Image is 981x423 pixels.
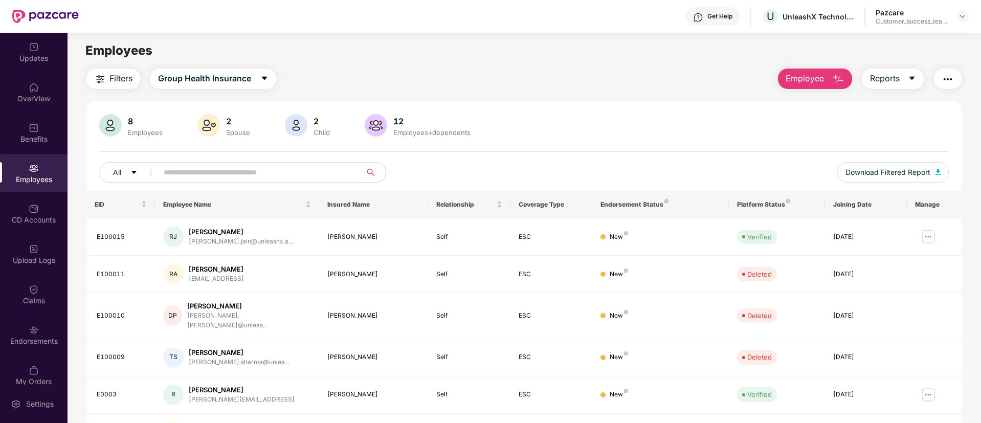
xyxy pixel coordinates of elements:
[519,311,584,321] div: ESC
[391,128,473,137] div: Employees+dependents
[510,191,592,218] th: Coverage Type
[908,74,916,83] span: caret-down
[150,69,276,89] button: Group Health Insurancecaret-down
[832,73,844,85] img: svg+xml;base64,PHN2ZyB4bWxucz0iaHR0cDovL3d3dy53My5vcmcvMjAwMC9zdmciIHhtbG5zOnhsaW5rPSJodHRwOi8vd3...
[187,301,310,311] div: [PERSON_NAME]
[361,162,386,183] button: search
[86,191,155,218] th: EID
[155,191,319,218] th: Employee Name
[942,73,954,85] img: svg+xml;base64,PHN2ZyB4bWxucz0iaHR0cDovL3d3dy53My5vcmcvMjAwMC9zdmciIHdpZHRoPSIyNCIgaGVpZ2h0PSIyNC...
[920,229,937,245] img: manageButton
[95,201,139,209] span: EID
[97,352,147,362] div: E100009
[327,270,420,279] div: [PERSON_NAME]
[624,351,628,355] img: svg+xml;base64,PHN2ZyB4bWxucz0iaHR0cDovL3d3dy53My5vcmcvMjAwMC9zdmciIHdpZHRoPSI4IiBoZWlnaHQ9IjgiIH...
[189,264,244,274] div: [PERSON_NAME]
[224,128,252,137] div: Spouse
[833,270,899,279] div: [DATE]
[747,232,772,242] div: Verified
[189,385,295,395] div: [PERSON_NAME]
[163,264,184,284] div: RA
[158,72,251,85] span: Group Health Insurance
[29,42,39,52] img: svg+xml;base64,PHN2ZyBpZD0iVXBkYXRlZCIgeG1sbnM9Imh0dHA6Ly93d3cudzMub3JnLzIwMDAvc3ZnIiB3aWR0aD0iMj...
[837,162,949,183] button: Download Filtered Report
[361,168,381,176] span: search
[778,69,852,89] button: Employee
[29,325,39,335] img: svg+xml;base64,PHN2ZyBpZD0iRW5kb3JzZW1lbnRzIiB4bWxucz0iaHR0cDovL3d3dy53My5vcmcvMjAwMC9zdmciIHdpZH...
[311,128,332,137] div: Child
[519,352,584,362] div: ESC
[29,204,39,214] img: svg+xml;base64,PHN2ZyBpZD0iQ0RfQWNjb3VudHMiIGRhdGEtbmFtZT0iQ0QgQWNjb3VudHMiIHhtbG5zPSJodHRwOi8vd3...
[97,311,147,321] div: E100010
[610,270,628,279] div: New
[260,74,269,83] span: caret-down
[845,167,930,178] span: Download Filtered Report
[126,128,165,137] div: Employees
[189,395,295,405] div: [PERSON_NAME][EMAIL_ADDRESS]
[189,348,289,358] div: [PERSON_NAME]
[907,191,962,218] th: Manage
[189,274,244,284] div: [EMAIL_ADDRESS]
[189,358,289,367] div: [PERSON_NAME].sharma@unlea...
[519,232,584,242] div: ESC
[737,201,816,209] div: Platform Status
[327,352,420,362] div: [PERSON_NAME]
[436,201,494,209] span: Relationship
[610,232,628,242] div: New
[163,305,182,326] div: DP
[285,114,307,137] img: svg+xml;base64,PHN2ZyB4bWxucz0iaHR0cDovL3d3dy53My5vcmcvMjAwMC9zdmciIHhtbG5zOnhsaW5rPSJodHRwOi8vd3...
[29,123,39,133] img: svg+xml;base64,PHN2ZyBpZD0iQmVuZWZpdHMiIHhtbG5zPSJodHRwOi8vd3d3LnczLm9yZy8yMDAwL3N2ZyIgd2lkdGg9Ij...
[311,116,332,126] div: 2
[436,352,502,362] div: Self
[97,390,147,399] div: E0003
[693,12,703,23] img: svg+xml;base64,PHN2ZyBpZD0iSGVscC0zMngzMiIgeG1sbnM9Imh0dHA6Ly93d3cudzMub3JnLzIwMDAvc3ZnIiB3aWR0aD...
[747,389,772,399] div: Verified
[327,390,420,399] div: [PERSON_NAME]
[29,284,39,295] img: svg+xml;base64,PHN2ZyBpZD0iQ2xhaW0iIHhtbG5zPSJodHRwOi8vd3d3LnczLm9yZy8yMDAwL3N2ZyIgd2lkdGg9IjIwIi...
[833,352,899,362] div: [DATE]
[29,82,39,93] img: svg+xml;base64,PHN2ZyBpZD0iSG9tZSIgeG1sbnM9Imh0dHA6Ly93d3cudzMub3JnLzIwMDAvc3ZnIiB3aWR0aD0iMjAiIG...
[109,72,132,85] span: Filters
[86,69,140,89] button: Filters
[610,311,628,321] div: New
[94,73,106,85] img: svg+xml;base64,PHN2ZyB4bWxucz0iaHR0cDovL3d3dy53My5vcmcvMjAwMC9zdmciIHdpZHRoPSIyNCIgaGVpZ2h0PSIyNC...
[12,10,79,23] img: New Pazcare Logo
[365,114,387,137] img: svg+xml;base64,PHN2ZyB4bWxucz0iaHR0cDovL3d3dy53My5vcmcvMjAwMC9zdmciIHhtbG5zOnhsaW5rPSJodHRwOi8vd3...
[610,352,628,362] div: New
[189,227,293,237] div: [PERSON_NAME]
[783,12,854,21] div: UnleashX Technologies Private Limited
[113,167,121,178] span: All
[99,162,162,183] button: Allcaret-down
[747,310,772,321] div: Deleted
[786,72,824,85] span: Employee
[624,269,628,273] img: svg+xml;base64,PHN2ZyB4bWxucz0iaHR0cDovL3d3dy53My5vcmcvMjAwMC9zdmciIHdpZHRoPSI4IiBoZWlnaHQ9IjgiIH...
[23,399,57,409] div: Settings
[436,390,502,399] div: Self
[97,270,147,279] div: E100011
[224,116,252,126] div: 2
[624,231,628,235] img: svg+xml;base64,PHN2ZyB4bWxucz0iaHR0cDovL3d3dy53My5vcmcvMjAwMC9zdmciIHdpZHRoPSI4IiBoZWlnaHQ9IjgiIH...
[876,8,947,17] div: Pazcare
[519,390,584,399] div: ESC
[29,365,39,375] img: svg+xml;base64,PHN2ZyBpZD0iTXlfT3JkZXJzIiBkYXRhLW5hbWU9Ik15IE9yZGVycyIgeG1sbnM9Imh0dHA6Ly93d3cudz...
[747,352,772,362] div: Deleted
[436,270,502,279] div: Self
[428,191,510,218] th: Relationship
[29,244,39,254] img: svg+xml;base64,PHN2ZyBpZD0iVXBsb2FkX0xvZ3MiIGRhdGEtbmFtZT0iVXBsb2FkIExvZ3MiIHhtbG5zPSJodHRwOi8vd3...
[436,232,502,242] div: Self
[747,269,772,279] div: Deleted
[163,227,184,247] div: RJ
[833,390,899,399] div: [DATE]
[163,201,303,209] span: Employee Name
[327,232,420,242] div: [PERSON_NAME]
[707,12,732,20] div: Get Help
[833,311,899,321] div: [DATE]
[163,385,184,405] div: R
[610,390,628,399] div: New
[876,17,947,26] div: Customer_success_team_lead
[189,237,293,247] div: [PERSON_NAME].jain@unleashx.a...
[97,232,147,242] div: E100015
[99,114,122,137] img: svg+xml;base64,PHN2ZyB4bWxucz0iaHR0cDovL3d3dy53My5vcmcvMjAwMC9zdmciIHhtbG5zOnhsaW5rPSJodHRwOi8vd3...
[624,310,628,314] img: svg+xml;base64,PHN2ZyB4bWxucz0iaHR0cDovL3d3dy53My5vcmcvMjAwMC9zdmciIHdpZHRoPSI4IiBoZWlnaHQ9IjgiIH...
[920,387,937,403] img: manageButton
